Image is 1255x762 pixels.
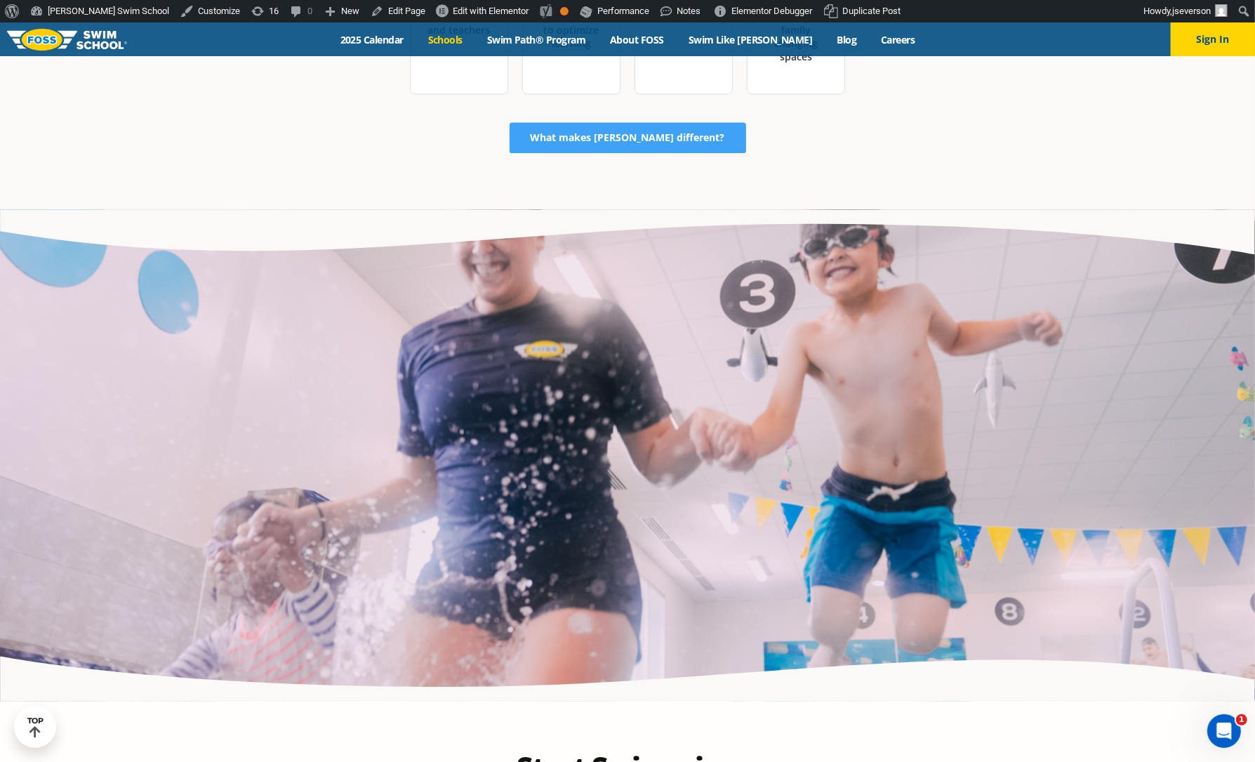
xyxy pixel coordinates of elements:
a: About FOSS [598,33,677,46]
iframe: Intercom live chat [1207,714,1241,748]
div: TOP [27,716,44,738]
a: Schools [416,33,474,46]
span: What makes [PERSON_NAME] different? [531,133,725,143]
span: Edit with Elementor [453,6,529,16]
a: What makes [PERSON_NAME] different? [510,122,746,153]
img: FOSS Swim School Logo [7,29,127,51]
a: Careers [869,33,927,46]
button: Sign In [1171,22,1255,56]
div: OK [560,7,569,15]
a: Swim Like [PERSON_NAME] [676,33,825,46]
a: Swim Path® Program [474,33,597,46]
span: 1 [1236,714,1247,725]
a: Blog [825,33,869,46]
span: jseverson [1172,6,1211,16]
a: 2025 Calendar [328,33,416,46]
